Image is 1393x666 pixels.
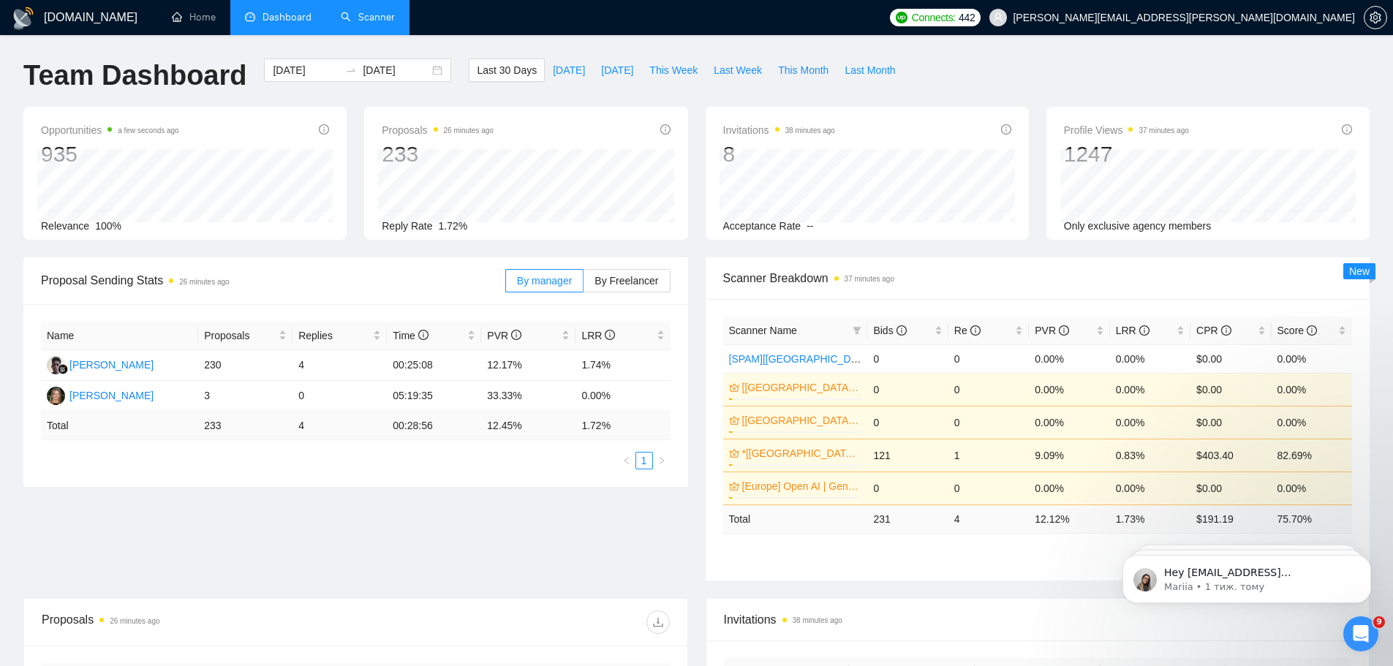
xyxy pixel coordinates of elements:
button: [DATE] [545,58,593,82]
span: Proposals [382,121,494,139]
img: IM [47,387,65,405]
td: 0.00% [1272,406,1352,439]
td: 0.83% [1110,439,1190,472]
span: Last 30 Days [477,62,537,78]
td: 00:25:08 [387,350,481,381]
td: 0.00% [575,381,670,412]
span: Scanner Breakdown [723,269,1353,287]
td: 0.00% [1029,373,1109,406]
span: This Week [649,62,698,78]
span: Last Month [845,62,895,78]
span: Profile Views [1064,121,1189,139]
time: 26 minutes ago [444,126,494,135]
td: 0.00% [1110,344,1190,373]
td: 0.00% [1110,373,1190,406]
span: Proposals [204,328,276,344]
span: Opportunities [41,121,179,139]
td: 0 [867,406,948,439]
td: 230 [198,350,292,381]
time: a few seconds ago [118,126,178,135]
div: Proposals [42,610,355,634]
span: crown [729,382,739,393]
a: 1 [636,453,652,469]
button: Last 30 Days [469,58,545,82]
span: By Freelancer [594,275,658,287]
td: 0 [948,472,1029,504]
span: PVR [1035,325,1069,336]
a: [[GEOGRAPHIC_DATA]/[GEOGRAPHIC_DATA]] OpenAI | Generative AI Integration [742,379,859,396]
td: 82.69% [1272,439,1352,472]
span: filter [853,326,861,335]
time: 37 minutes ago [845,275,894,283]
a: setting [1364,12,1387,23]
img: upwork-logo.png [896,12,907,23]
span: info-circle [1001,124,1011,135]
iframe: Intercom notifications повідомлення [1101,524,1393,627]
td: 0.00% [1272,373,1352,406]
span: crown [729,415,739,425]
button: download [646,610,670,634]
span: This Month [778,62,828,78]
span: Invitations [724,610,1352,629]
span: info-circle [970,325,981,336]
img: logo [12,7,35,30]
iframe: Intercom live chat [1343,616,1378,651]
span: crown [729,481,739,491]
span: Dashboard [263,11,312,23]
td: $0.00 [1190,373,1271,406]
span: New [1349,265,1370,277]
button: left [618,452,635,469]
div: [PERSON_NAME] [69,387,154,404]
span: 9 [1373,616,1385,628]
a: *[[GEOGRAPHIC_DATA]] AI & Machine Learning Software [742,445,859,461]
td: 0 [867,472,948,504]
td: 33.33% [481,381,575,412]
td: 0.00% [1110,472,1190,504]
span: info-circle [1342,124,1352,135]
div: 935 [41,140,179,168]
a: [SPAM][[GEOGRAPHIC_DATA]] OpenAI | Generative AI ML [729,353,1000,365]
div: [PERSON_NAME] [69,357,154,373]
span: Scanner Name [729,325,797,336]
span: info-circle [418,330,429,340]
span: LRR [581,330,615,341]
span: Last Week [714,62,762,78]
span: [DATE] [601,62,633,78]
input: Start date [273,62,339,78]
a: IM[PERSON_NAME] [47,389,154,401]
span: Invitations [723,121,835,139]
td: 0.00% [1029,472,1109,504]
td: 9.09% [1029,439,1109,472]
span: 100% [95,220,121,232]
td: 0 [867,373,948,406]
td: 0.00% [1029,406,1109,439]
td: 4 [948,504,1029,533]
td: 4 [292,412,387,440]
span: -- [807,220,813,232]
div: 1247 [1064,140,1189,168]
img: gigradar-bm.png [58,364,68,374]
th: Name [41,322,198,350]
td: 233 [198,412,292,440]
button: This Week [641,58,706,82]
li: Previous Page [618,452,635,469]
button: right [653,452,671,469]
span: Reply Rate [382,220,432,232]
td: 0.00% [1110,406,1190,439]
span: Proposal Sending Stats [41,271,505,290]
span: info-circle [1307,325,1317,336]
td: 231 [867,504,948,533]
td: 00:28:56 [387,412,481,440]
span: info-circle [660,124,671,135]
button: Last Week [706,58,770,82]
span: Relevance [41,220,89,232]
td: $0.00 [1190,344,1271,373]
td: Total [41,412,198,440]
span: right [657,456,666,465]
td: 121 [867,439,948,472]
button: [DATE] [593,58,641,82]
td: 1 [948,439,1029,472]
td: 1.72 % [575,412,670,440]
td: $0.00 [1190,472,1271,504]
